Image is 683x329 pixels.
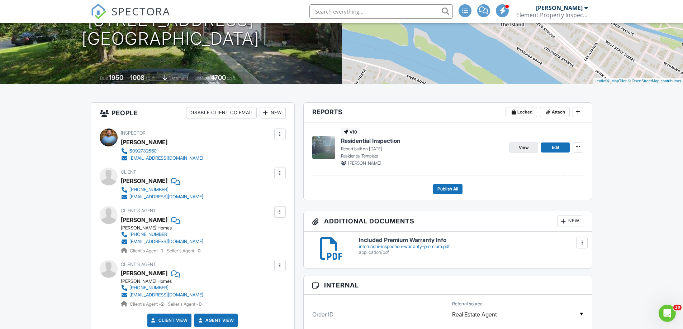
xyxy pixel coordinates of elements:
a: [PHONE_NUMBER] [121,186,203,193]
h6: Included Premium Warranty Info [359,237,584,243]
a: Client View [150,317,188,324]
div: [EMAIL_ADDRESS][DOMAIN_NAME] [129,155,203,161]
div: [PHONE_NUMBER] [129,232,169,237]
div: [PERSON_NAME] Homes [121,225,209,231]
span: SPECTORA [112,4,170,19]
a: [PERSON_NAME] [121,214,167,225]
div: 1950 [109,74,123,81]
div: 1008 [130,74,144,81]
span: Client's Agent [121,262,156,267]
span: Client [121,169,136,175]
span: Client's Agent [121,208,156,213]
div: New [260,107,286,118]
input: Search everything... [309,4,453,19]
h1: [STREET_ADDRESS] [GEOGRAPHIC_DATA] [82,11,260,49]
div: [PERSON_NAME] Homes [121,279,209,284]
a: [EMAIL_ADDRESS][DOMAIN_NAME] [121,193,203,200]
a: Agent View [197,317,234,324]
div: [PHONE_NUMBER] [129,187,169,193]
img: The Best Home Inspection Software - Spectora [91,4,106,19]
div: [EMAIL_ADDRESS][DOMAIN_NAME] [129,292,203,298]
span: Client's Agent - [130,248,164,253]
span: sq. ft. [146,76,156,81]
a: [PERSON_NAME] [121,268,167,279]
span: Lot Size [195,76,210,81]
div: [EMAIL_ADDRESS][DOMAIN_NAME] [129,194,203,200]
div: 6092732650 [129,148,157,154]
div: [EMAIL_ADDRESS][DOMAIN_NAME] [129,239,203,245]
strong: 0 [199,301,201,307]
span: Built [100,76,108,81]
a: © OpenStreetMap contributors [628,79,681,83]
div: application/pdf [359,250,584,255]
span: Client's Agent - [130,301,165,307]
div: [PHONE_NUMBER] [129,285,169,291]
div: internachi-inspection-warranty-premium.pdf [359,244,584,250]
a: [PHONE_NUMBER] [121,231,203,238]
label: Referral source [452,301,483,307]
div: | [593,78,683,84]
h3: People [91,103,294,123]
span: sq.ft. [227,76,236,81]
div: [PERSON_NAME] [121,175,167,186]
a: SPECTORA [91,10,170,25]
strong: 1 [161,248,163,253]
a: [EMAIL_ADDRESS][DOMAIN_NAME] [121,238,203,245]
label: Order ID [312,310,333,318]
div: 4700 [211,74,226,81]
h3: Internal [304,276,592,295]
a: Included Premium Warranty Info internachi-inspection-warranty-premium.pdf application/pdf [359,237,584,255]
a: [EMAIL_ADDRESS][DOMAIN_NAME] [121,291,203,299]
strong: 2 [161,301,164,307]
strong: 0 [198,248,200,253]
a: Leaflet [594,79,606,83]
a: [PHONE_NUMBER] [121,284,203,291]
iframe: Intercom live chat [659,305,676,322]
span: 10 [673,305,682,310]
h3: Additional Documents [304,211,592,232]
span: Seller's Agent - [168,301,201,307]
span: basement [169,76,188,81]
a: © MapTiler [607,79,627,83]
a: [EMAIL_ADDRESS][DOMAIN_NAME] [121,155,203,162]
div: [PERSON_NAME] [536,4,583,11]
div: [PERSON_NAME] [121,137,167,147]
a: 6092732650 [121,147,203,155]
span: Inspector [121,130,146,136]
div: Disable Client CC Email [186,107,257,118]
span: Seller's Agent - [167,248,200,253]
div: Element Property Inspections [516,11,588,19]
div: New [557,216,583,227]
